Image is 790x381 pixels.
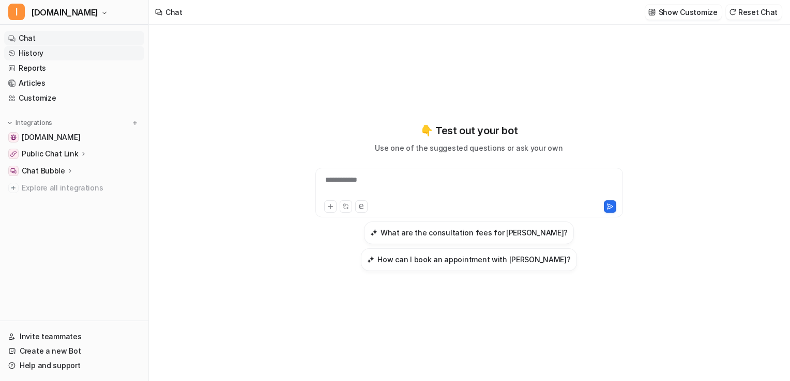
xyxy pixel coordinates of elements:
[131,119,139,126] img: menu_add.svg
[4,329,144,344] a: Invite teammates
[22,149,79,159] p: Public Chat Link
[4,61,144,75] a: Reports
[8,4,25,20] span: I
[420,123,518,138] p: 👇 Test out your bot
[361,248,576,271] button: How can I book an appointment with Prof. Sanjiv Jari?How can I book an appointment with [PERSON_N...
[10,151,17,157] img: Public Chat Link
[381,227,568,238] h3: What are the consultation fees for [PERSON_NAME]?
[364,221,574,244] button: What are the consultation fees for Anna Pluck?What are the consultation fees for [PERSON_NAME]?
[22,166,65,176] p: Chat Bubble
[4,130,144,145] a: www.inmotionclinics.com[DOMAIN_NAME]
[370,229,377,236] img: What are the consultation fees for Anna Pluck?
[10,134,17,140] img: www.inmotionclinics.com
[4,46,144,60] a: History
[726,5,782,20] button: Reset Chat
[377,254,570,265] h3: How can I book an appointment with [PERSON_NAME]?
[8,183,19,193] img: explore all integrations
[648,8,656,16] img: customize
[659,7,718,18] p: Show Customize
[4,76,144,90] a: Articles
[22,180,140,196] span: Explore all integrations
[4,358,144,373] a: Help and support
[22,132,80,142] span: [DOMAIN_NAME]
[729,8,736,16] img: reset
[6,119,13,126] img: expand menu
[375,142,563,153] p: Use one of the suggested questions or ask your own
[165,7,183,18] div: Chat
[645,5,722,20] button: Show Customize
[367,256,374,263] img: How can I book an appointment with Prof. Sanjiv Jari?
[10,168,17,174] img: Chat Bubble
[4,181,144,195] a: Explore all integrations
[16,119,52,127] p: Integrations
[31,5,98,20] span: [DOMAIN_NAME]
[4,118,55,128] button: Integrations
[4,344,144,358] a: Create a new Bot
[4,31,144,45] a: Chat
[4,91,144,105] a: Customize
